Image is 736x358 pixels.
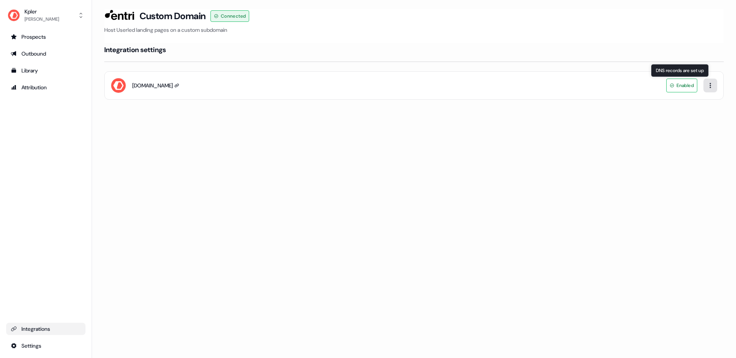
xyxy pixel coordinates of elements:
[25,15,59,23] div: [PERSON_NAME]
[11,50,81,57] div: Outbound
[11,67,81,74] div: Library
[132,82,179,89] a: [DOMAIN_NAME]
[6,64,85,77] a: Go to templates
[6,340,85,352] a: Go to integrations
[11,342,81,350] div: Settings
[221,12,246,20] span: Connected
[677,82,694,89] span: Enabled
[104,26,724,34] p: Host Userled landing pages on a custom subdomain
[6,323,85,335] a: Go to integrations
[651,64,709,77] div: DNS records are set up
[11,325,81,333] div: Integrations
[6,31,85,43] a: Go to prospects
[11,33,81,41] div: Prospects
[104,45,166,54] h4: Integration settings
[11,84,81,91] div: Attribution
[6,48,85,60] a: Go to outbound experience
[6,6,85,25] button: Kpler[PERSON_NAME]
[6,81,85,94] a: Go to attribution
[140,10,206,22] h3: Custom Domain
[25,8,59,15] div: Kpler
[132,82,173,89] div: [DOMAIN_NAME]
